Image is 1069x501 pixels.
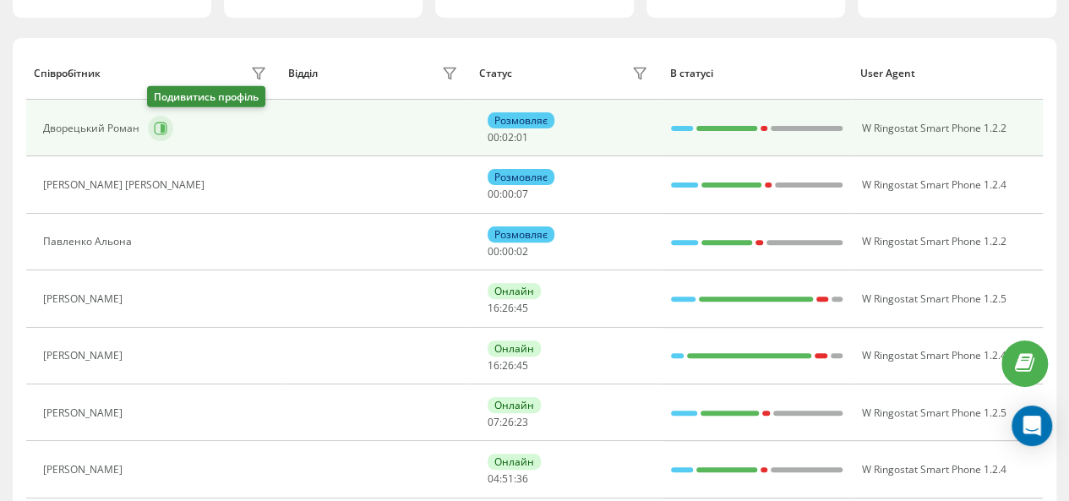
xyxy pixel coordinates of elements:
[43,350,127,362] div: [PERSON_NAME]
[516,301,528,315] span: 45
[502,301,514,315] span: 26
[488,187,499,201] span: 00
[488,169,554,185] div: Розмовляє
[488,454,541,470] div: Онлайн
[502,130,514,144] span: 02
[488,226,554,242] div: Розмовляє
[502,244,514,259] span: 00
[43,236,136,248] div: Павленко Альона
[43,123,144,134] div: Дворецький Роман
[861,121,1006,135] span: W Ringostat Smart Phone 1.2.2
[502,187,514,201] span: 00
[488,358,499,373] span: 16
[34,68,101,79] div: Співробітник
[43,407,127,419] div: [PERSON_NAME]
[488,112,554,128] div: Розмовляє
[860,68,1035,79] div: User Agent
[488,471,499,486] span: 04
[488,130,499,144] span: 00
[488,415,499,429] span: 07
[516,358,528,373] span: 45
[43,464,127,476] div: [PERSON_NAME]
[502,415,514,429] span: 26
[861,348,1006,362] span: W Ringostat Smart Phone 1.2.4
[43,293,127,305] div: [PERSON_NAME]
[43,179,209,191] div: [PERSON_NAME] [PERSON_NAME]
[861,234,1006,248] span: W Ringostat Smart Phone 1.2.2
[861,406,1006,420] span: W Ringostat Smart Phone 1.2.5
[861,462,1006,476] span: W Ringostat Smart Phone 1.2.4
[479,68,512,79] div: Статус
[147,86,265,107] div: Подивитись профіль
[488,340,541,357] div: Онлайн
[488,397,541,413] div: Онлайн
[488,417,528,428] div: : :
[861,291,1006,306] span: W Ringostat Smart Phone 1.2.5
[488,283,541,299] div: Онлайн
[669,68,844,79] div: В статусі
[502,471,514,486] span: 51
[516,187,528,201] span: 07
[502,358,514,373] span: 26
[488,473,528,485] div: : :
[488,360,528,372] div: : :
[516,244,528,259] span: 02
[861,177,1006,192] span: W Ringostat Smart Phone 1.2.4
[1012,406,1052,446] div: Open Intercom Messenger
[488,132,528,144] div: : :
[488,244,499,259] span: 00
[288,68,318,79] div: Відділ
[488,246,528,258] div: : :
[516,415,528,429] span: 23
[488,188,528,200] div: : :
[488,302,528,314] div: : :
[516,130,528,144] span: 01
[516,471,528,486] span: 36
[488,301,499,315] span: 16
